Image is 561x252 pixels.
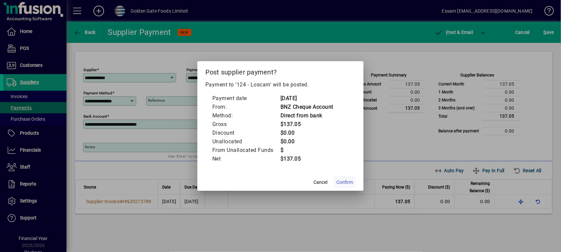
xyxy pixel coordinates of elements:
p: Payment to '124 - Loscam' will be posted. [205,81,356,89]
td: BNZ Cheque Account [280,103,333,111]
td: $0.00 [280,137,333,146]
td: Unallocated [212,137,280,146]
td: Net [212,155,280,163]
td: Discount [212,129,280,137]
h2: Post supplier payment? [197,61,364,80]
td: Direct from bank [280,111,333,120]
td: $0.00 [280,129,333,137]
span: Cancel [313,179,327,186]
button: Confirm [334,176,356,188]
button: Cancel [310,176,331,188]
td: From Unallocated Funds [212,146,280,155]
td: Gross [212,120,280,129]
td: $137.05 [280,120,333,129]
td: From: [212,103,280,111]
td: Payment date [212,94,280,103]
span: Confirm [336,179,353,186]
td: [DATE] [280,94,333,103]
td: Method: [212,111,280,120]
td: $ [280,146,333,155]
td: $137.05 [280,155,333,163]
